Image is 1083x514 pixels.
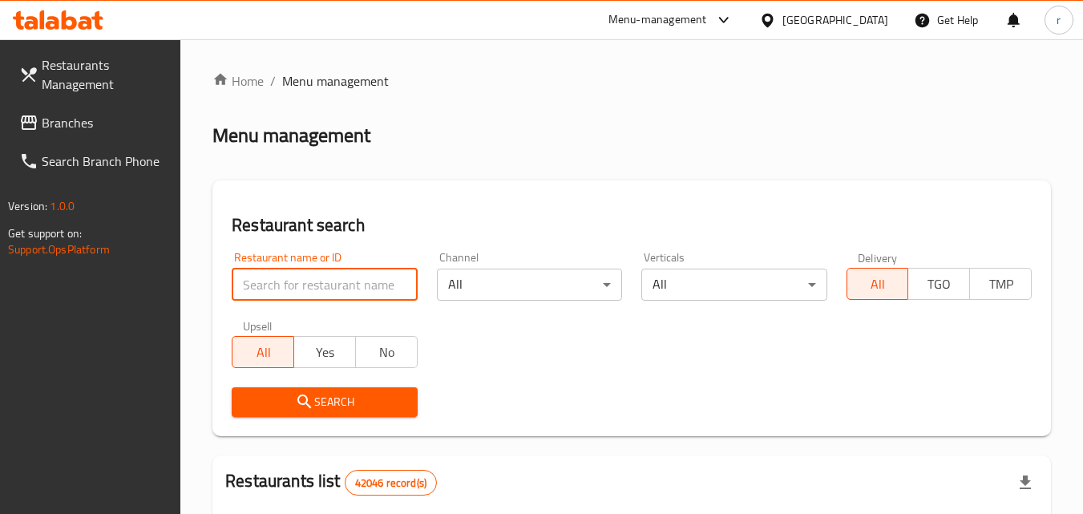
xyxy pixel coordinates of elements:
[346,476,436,491] span: 42046 record(s)
[858,252,898,263] label: Delivery
[1006,463,1045,502] div: Export file
[8,223,82,244] span: Get support on:
[42,152,168,171] span: Search Branch Phone
[907,268,970,300] button: TGO
[212,71,264,91] a: Home
[847,268,909,300] button: All
[8,196,47,217] span: Version:
[6,46,181,103] a: Restaurants Management
[969,268,1032,300] button: TMP
[212,123,370,148] h2: Menu management
[6,142,181,180] a: Search Branch Phone
[270,71,276,91] li: /
[293,336,356,368] button: Yes
[362,341,411,364] span: No
[608,10,707,30] div: Menu-management
[915,273,964,296] span: TGO
[42,55,168,94] span: Restaurants Management
[232,269,417,301] input: Search for restaurant name or ID..
[42,113,168,132] span: Branches
[641,269,826,301] div: All
[232,213,1032,237] h2: Restaurant search
[244,392,404,412] span: Search
[239,341,288,364] span: All
[355,336,418,368] button: No
[212,71,1051,91] nav: breadcrumb
[243,320,273,331] label: Upsell
[6,103,181,142] a: Branches
[232,336,294,368] button: All
[301,341,350,364] span: Yes
[1057,11,1061,29] span: r
[50,196,75,217] span: 1.0.0
[225,469,437,496] h2: Restaurants list
[782,11,888,29] div: [GEOGRAPHIC_DATA]
[345,470,437,496] div: Total records count
[437,269,622,301] div: All
[976,273,1025,296] span: TMP
[8,239,110,260] a: Support.OpsPlatform
[232,387,417,417] button: Search
[854,273,903,296] span: All
[282,71,389,91] span: Menu management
